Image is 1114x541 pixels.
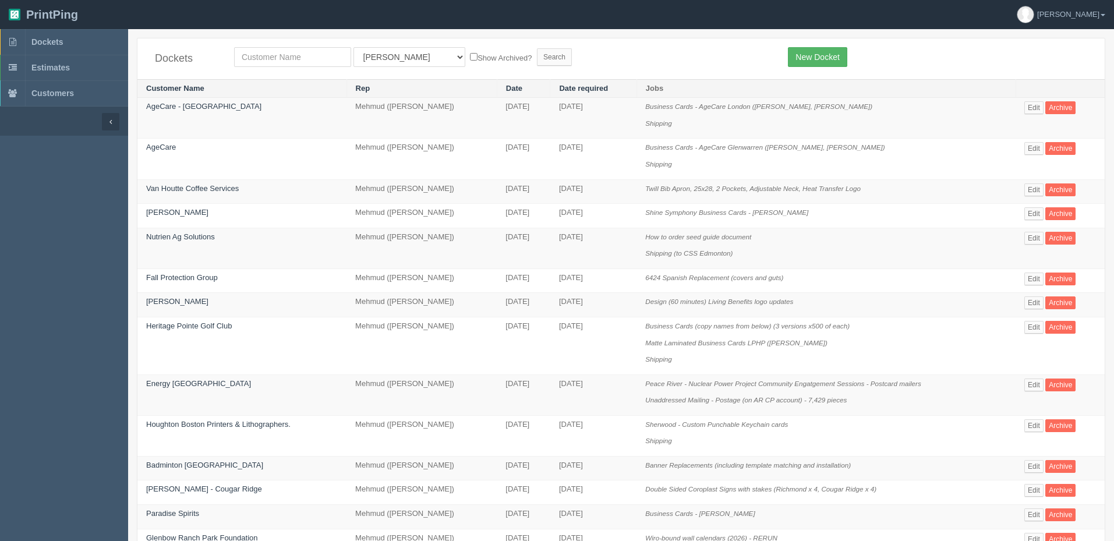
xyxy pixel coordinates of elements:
[645,143,885,151] i: Business Cards - AgeCare Glenwarren ([PERSON_NAME], [PERSON_NAME])
[645,102,872,110] i: Business Cards - AgeCare London ([PERSON_NAME], [PERSON_NAME])
[1045,296,1076,309] a: Archive
[346,374,497,415] td: Mehmud ([PERSON_NAME])
[497,139,550,179] td: [DATE]
[346,98,497,139] td: Mehmud ([PERSON_NAME])
[1045,460,1076,473] a: Archive
[497,505,550,529] td: [DATE]
[645,185,861,192] i: Twill Bib Apron, 25x28, 2 Pockets, Adjustable Neck, Heat Transfer Logo
[645,233,751,241] i: How to order seed guide document
[31,63,70,72] span: Estimates
[346,228,497,268] td: Mehmud ([PERSON_NAME])
[346,179,497,204] td: Mehmud ([PERSON_NAME])
[497,268,550,293] td: [DATE]
[470,51,532,64] label: Show Archived?
[1045,419,1076,432] a: Archive
[645,437,672,444] i: Shipping
[550,317,636,374] td: [DATE]
[1024,183,1044,196] a: Edit
[346,456,497,480] td: Mehmud ([PERSON_NAME])
[1045,142,1076,155] a: Archive
[146,321,232,330] a: Heritage Pointe Golf Club
[497,480,550,505] td: [DATE]
[550,480,636,505] td: [DATE]
[645,119,672,127] i: Shipping
[146,84,204,93] a: Customer Name
[497,98,550,139] td: [DATE]
[636,79,1016,98] th: Jobs
[645,510,755,517] i: Business Cards - [PERSON_NAME]
[9,9,20,20] img: logo-3e63b451c926e2ac314895c53de4908e5d424f24456219fb08d385ab2e579770.png
[1024,296,1044,309] a: Edit
[550,293,636,317] td: [DATE]
[146,420,291,429] a: Houghton Boston Printers & Lithographers.
[497,456,550,480] td: [DATE]
[1045,321,1076,334] a: Archive
[1024,207,1044,220] a: Edit
[1024,232,1044,245] a: Edit
[550,139,636,179] td: [DATE]
[146,509,199,518] a: Paradise Spirits
[346,415,497,456] td: Mehmud ([PERSON_NAME])
[346,204,497,228] td: Mehmud ([PERSON_NAME])
[31,89,74,98] span: Customers
[346,293,497,317] td: Mehmud ([PERSON_NAME])
[1024,419,1044,432] a: Edit
[645,355,672,363] i: Shipping
[1024,142,1044,155] a: Edit
[1045,508,1076,521] a: Archive
[1024,460,1044,473] a: Edit
[1045,379,1076,391] a: Archive
[1045,232,1076,245] a: Archive
[645,396,847,404] i: Unaddressed Mailing - Postage (on AR CP account) - 7,429 pieces
[788,47,847,67] a: New Docket
[645,274,783,281] i: 6424 Spanish Replacement (covers and guts)
[497,228,550,268] td: [DATE]
[1017,6,1034,23] img: avatar_default-7531ab5dedf162e01f1e0bb0964e6a185e93c5c22dfe317fb01d7f8cd2b1632c.jpg
[550,456,636,480] td: [DATE]
[550,505,636,529] td: [DATE]
[146,208,208,217] a: [PERSON_NAME]
[497,179,550,204] td: [DATE]
[234,47,351,67] input: Customer Name
[146,232,215,241] a: Nutrien Ag Solutions
[146,143,176,151] a: AgeCare
[346,480,497,505] td: Mehmud ([PERSON_NAME])
[146,184,239,193] a: Van Houtte Coffee Services
[550,374,636,415] td: [DATE]
[497,293,550,317] td: [DATE]
[559,84,608,93] a: Date required
[1024,273,1044,285] a: Edit
[1024,101,1044,114] a: Edit
[645,461,851,469] i: Banner Replacements (including template matching and installation)
[31,37,63,47] span: Dockets
[146,102,261,111] a: AgeCare - [GEOGRAPHIC_DATA]
[1045,273,1076,285] a: Archive
[146,461,263,469] a: Badminton [GEOGRAPHIC_DATA]
[146,485,262,493] a: [PERSON_NAME] - Cougar Ridge
[497,374,550,415] td: [DATE]
[550,204,636,228] td: [DATE]
[645,298,793,305] i: Design (60 minutes) Living Benefits logo updates
[1045,183,1076,196] a: Archive
[346,317,497,374] td: Mehmud ([PERSON_NAME])
[645,208,808,216] i: Shine Symphony Business Cards - [PERSON_NAME]
[645,322,850,330] i: Business Cards (copy names from below) (3 versions x500 of each)
[645,249,733,257] i: Shipping (to CSS Edmonton)
[550,179,636,204] td: [DATE]
[146,273,218,282] a: Fall Protection Group
[645,485,876,493] i: Double Sided Coroplast Signs with stakes (Richmond x 4, Cougar Ridge x 4)
[645,420,788,428] i: Sherwood - Custom Punchable Keychain cards
[497,415,550,456] td: [DATE]
[1024,379,1044,391] a: Edit
[550,98,636,139] td: [DATE]
[506,84,522,93] a: Date
[356,84,370,93] a: Rep
[1045,484,1076,497] a: Archive
[346,139,497,179] td: Mehmud ([PERSON_NAME])
[497,204,550,228] td: [DATE]
[1045,101,1076,114] a: Archive
[1045,207,1076,220] a: Archive
[155,53,217,65] h4: Dockets
[645,339,827,346] i: Matte Laminated Business Cards LPHP ([PERSON_NAME])
[645,380,921,387] i: Peace River - Nuclear Power Project Community Engatgement Sessions - Postcard mailers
